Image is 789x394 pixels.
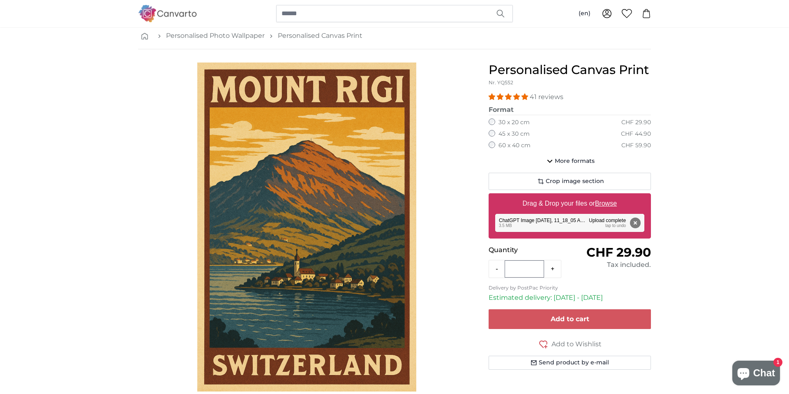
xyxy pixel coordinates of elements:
[489,356,651,370] button: Send product by e-mail
[489,339,651,349] button: Add to Wishlist
[530,93,563,101] span: 41 reviews
[278,31,362,41] a: Personalised Canvas Print
[138,63,475,392] div: 1 of 1
[551,315,589,323] span: Add to cart
[498,118,530,127] label: 30 x 20 cm
[489,309,651,329] button: Add to cart
[489,153,651,169] button: More formats
[621,130,651,138] div: CHF 44.90
[138,23,651,49] nav: breadcrumbs
[489,79,513,86] span: Nr. YQ552
[489,285,651,291] p: Delivery by PostPac Priority
[489,105,651,115] legend: Format
[572,6,597,21] button: (en)
[621,118,651,127] div: CHF 29.90
[498,130,530,138] label: 45 x 30 cm
[166,31,265,41] a: Personalised Photo Wallpaper
[519,195,620,212] label: Drag & Drop your files or
[555,157,595,165] span: More formats
[570,260,651,270] div: Tax included.
[489,173,651,190] button: Crop image section
[551,339,602,349] span: Add to Wishlist
[489,93,530,101] span: 4.98 stars
[197,63,416,392] img: personalised-canvas-print
[595,200,617,207] u: Browse
[621,141,651,150] div: CHF 59.90
[138,5,197,22] img: Canvarto
[546,177,604,185] span: Crop image section
[586,245,651,260] span: CHF 29.90
[544,261,561,277] button: +
[489,261,505,277] button: -
[489,293,651,303] p: Estimated delivery: [DATE] - [DATE]
[498,141,531,150] label: 60 x 40 cm
[489,63,651,77] h1: Personalised Canvas Print
[489,245,570,255] p: Quantity
[730,361,782,387] inbox-online-store-chat: Shopify online store chat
